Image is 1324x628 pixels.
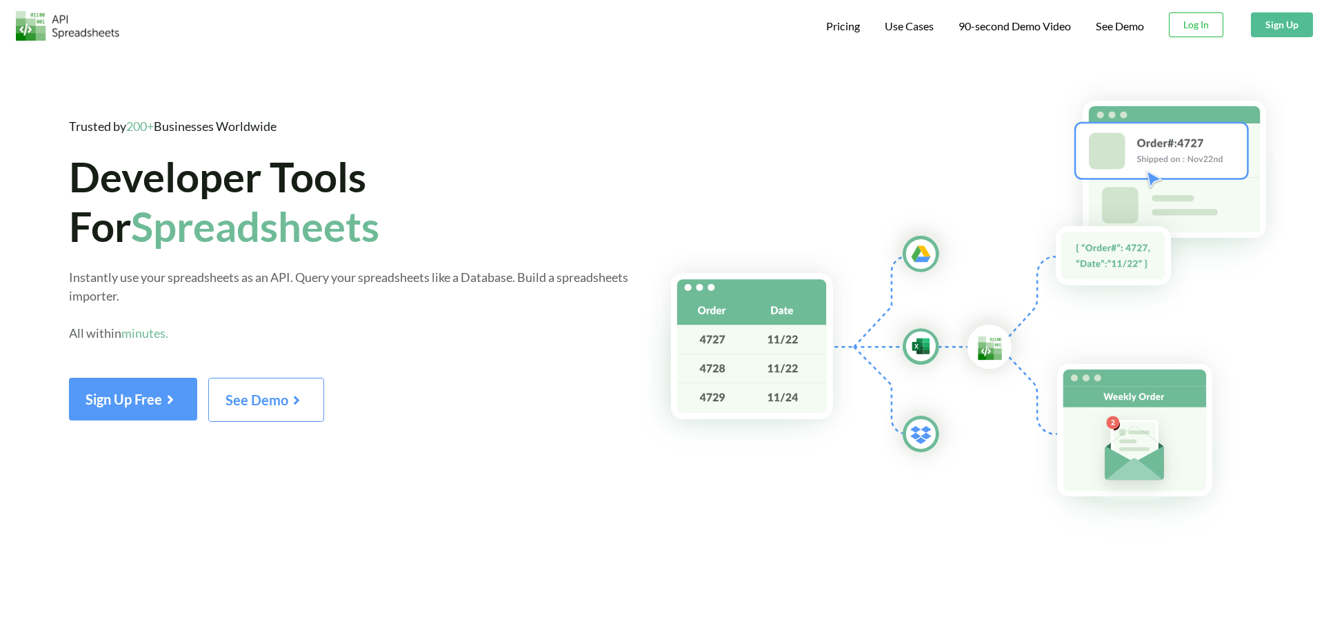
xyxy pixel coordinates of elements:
[131,201,379,251] span: Spreadsheets
[1169,12,1223,37] button: Log In
[69,270,628,341] span: Instantly use your spreadsheets as an API. Query your spreadsheets like a Database. Build a sprea...
[826,19,860,32] span: Pricing
[636,76,1324,539] img: Hero Spreadsheet Flow
[1096,19,1144,34] a: See Demo
[69,152,379,251] span: Developer Tools For
[885,19,934,32] span: Use Cases
[86,391,181,407] span: Sign Up Free
[208,378,324,422] button: See Demo
[69,378,197,421] button: Sign Up Free
[16,11,119,41] img: Logo.png
[959,21,1071,32] span: 90-second Demo Video
[126,119,154,134] span: 200+
[121,325,168,341] span: minutes.
[1251,12,1313,37] button: Sign Up
[225,392,307,408] span: See Demo
[69,119,277,134] span: Trusted by Businesses Worldwide
[208,396,324,408] a: See Demo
